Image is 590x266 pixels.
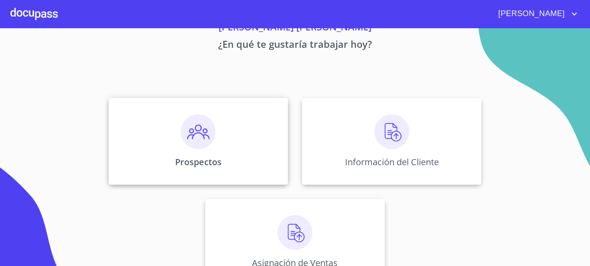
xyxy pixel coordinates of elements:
img: carga.png [278,215,312,250]
span: [PERSON_NAME] [492,7,569,21]
p: ¿En qué te gustaría trabajar hoy? [27,37,563,54]
p: Prospectos [175,156,222,168]
img: carga.png [375,114,409,149]
button: account of current user [492,7,580,21]
p: [PERSON_NAME] [PERSON_NAME] [27,20,563,37]
p: Información del Cliente [345,156,439,168]
img: prospectos.png [181,114,215,149]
